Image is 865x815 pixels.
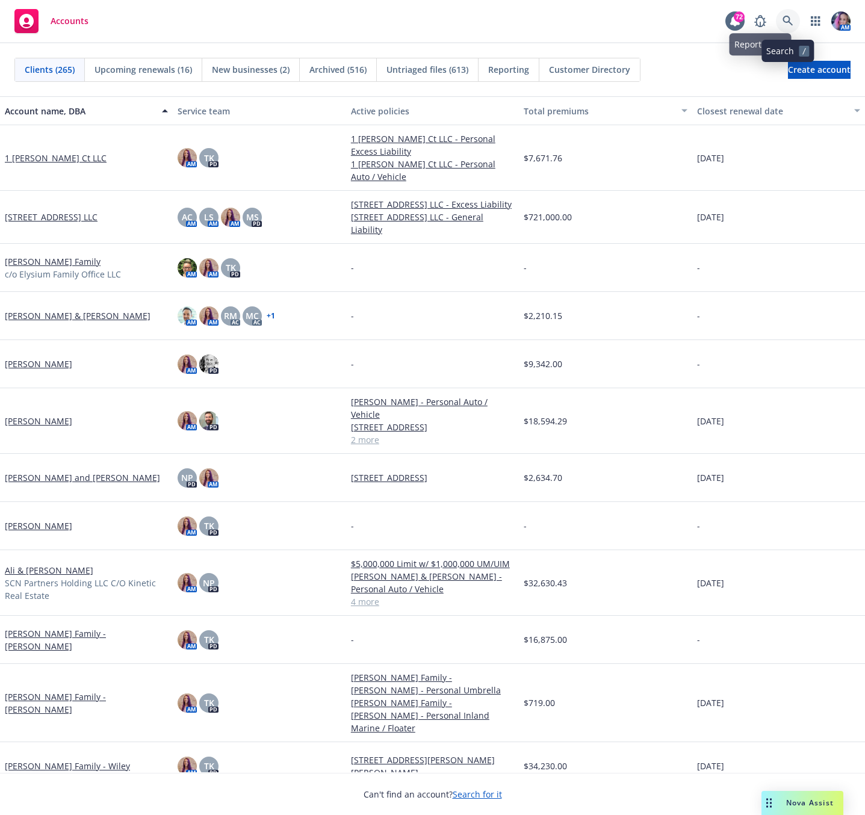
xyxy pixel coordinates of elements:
span: - [351,519,354,532]
span: LS [204,211,214,223]
span: Customer Directory [549,63,630,76]
span: [DATE] [697,696,724,709]
span: $34,230.00 [524,760,567,772]
span: $721,000.00 [524,211,572,223]
div: Service team [178,105,341,117]
img: photo [178,355,197,374]
span: [DATE] [697,211,724,223]
span: Nova Assist [786,798,834,808]
span: c/o Elysium Family Office LLC [5,268,121,280]
div: Drag to move [761,791,777,815]
div: 72 [734,11,745,22]
img: photo [178,573,197,592]
span: SCN Partners Holding LLC C/O Kinetic Real Estate [5,577,168,602]
img: photo [178,630,197,649]
a: [STREET_ADDRESS][PERSON_NAME][PERSON_NAME] [351,754,514,779]
span: - [351,358,354,370]
a: [PERSON_NAME] [5,415,72,427]
span: [DATE] [697,760,724,772]
span: Untriaged files (613) [386,63,468,76]
span: MC [246,309,259,322]
a: [PERSON_NAME] Family - [PERSON_NAME] - Personal Inland Marine / Floater [351,696,514,734]
span: - [351,261,354,274]
span: [DATE] [697,152,724,164]
a: [PERSON_NAME] [5,519,72,532]
span: TK [204,633,214,646]
span: Upcoming renewals (16) [95,63,192,76]
button: Active policies [346,96,519,125]
span: - [697,358,700,370]
a: [PERSON_NAME] Family [5,255,101,268]
span: - [697,633,700,646]
span: Clients (265) [25,63,75,76]
img: photo [178,757,197,776]
a: 4 more [351,595,514,608]
div: Closest renewal date [697,105,847,117]
button: Closest renewal date [692,96,865,125]
a: Switch app [804,9,828,33]
span: RM [224,309,237,322]
span: [DATE] [697,415,724,427]
span: $32,630.43 [524,577,567,589]
a: Create account [788,61,851,79]
a: [STREET_ADDRESS] [351,421,514,433]
span: TK [204,696,214,709]
span: $16,875.00 [524,633,567,646]
span: Archived (516) [309,63,367,76]
a: [STREET_ADDRESS] LLC - Excess Liability [351,198,514,211]
a: [PERSON_NAME] Family - [PERSON_NAME] - Personal Umbrella [351,671,514,696]
img: photo [199,468,219,488]
span: TK [226,261,236,274]
a: [STREET_ADDRESS] LLC [5,211,98,223]
span: [DATE] [697,471,724,484]
span: TK [204,152,214,164]
button: Service team [173,96,346,125]
button: Total premiums [519,96,692,125]
div: Active policies [351,105,514,117]
span: - [351,309,354,322]
a: $5,000,000 Limit w/ $1,000,000 UM/UIM [351,557,514,570]
a: Ali & [PERSON_NAME] [5,564,93,577]
a: + 1 [267,312,275,320]
span: $18,594.29 [524,415,567,427]
div: Account name, DBA [5,105,155,117]
span: [DATE] [697,577,724,589]
span: TK [204,760,214,772]
img: photo [178,516,197,536]
img: photo [831,11,851,31]
span: New businesses (2) [212,63,290,76]
span: Reporting [488,63,529,76]
button: Nova Assist [761,791,843,815]
a: [STREET_ADDRESS] LLC - General Liability [351,211,514,236]
a: [PERSON_NAME] & [PERSON_NAME] - Personal Auto / Vehicle [351,570,514,595]
a: Search [776,9,800,33]
span: $2,634.70 [524,471,562,484]
a: 2 more [351,433,514,446]
span: - [697,309,700,322]
span: - [697,261,700,274]
a: [PERSON_NAME] & [PERSON_NAME] [5,309,150,322]
span: MS [246,211,259,223]
span: AC [182,211,193,223]
a: Report a Bug [748,9,772,33]
a: [STREET_ADDRESS] [351,471,514,484]
a: 1 [PERSON_NAME] Ct LLC - Personal Excess Liability [351,132,514,158]
span: $2,210.15 [524,309,562,322]
a: [PERSON_NAME] [5,358,72,370]
span: $7,671.76 [524,152,562,164]
a: [PERSON_NAME] Family - [PERSON_NAME] [5,627,168,652]
span: - [524,519,527,532]
span: Can't find an account? [364,788,502,801]
a: [PERSON_NAME] - Personal Auto / Vehicle [351,395,514,421]
img: photo [199,306,219,326]
a: [PERSON_NAME] and [PERSON_NAME] [5,471,160,484]
a: Accounts [10,4,93,38]
img: photo [199,258,219,277]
